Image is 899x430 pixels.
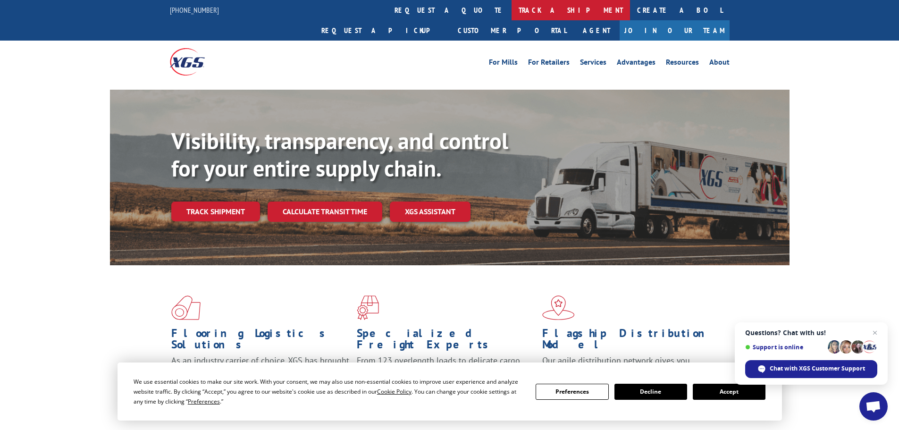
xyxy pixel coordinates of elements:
span: Cookie Policy [377,388,412,396]
a: Request a pickup [314,20,451,41]
div: Cookie Consent Prompt [118,363,782,421]
a: For Retailers [528,59,570,69]
button: Decline [614,384,687,400]
p: From 123 overlength loads to delicate cargo, our experienced staff knows the best way to move you... [357,355,535,397]
span: Questions? Chat with us! [745,329,877,337]
a: Customer Portal [451,20,573,41]
a: Services [580,59,606,69]
a: [PHONE_NUMBER] [170,5,219,15]
h1: Specialized Freight Experts [357,328,535,355]
b: Visibility, transparency, and control for your entire supply chain. [171,126,508,183]
span: Preferences [188,397,220,405]
img: xgs-icon-flagship-distribution-model-red [542,295,575,320]
div: We use essential cookies to make our site work. With your consent, we may also use non-essential ... [134,377,524,406]
span: Chat with XGS Customer Support [745,360,877,378]
a: Advantages [617,59,655,69]
span: Our agile distribution network gives you nationwide inventory management on demand. [542,355,716,377]
a: Track shipment [171,202,260,221]
img: xgs-icon-focused-on-flooring-red [357,295,379,320]
a: Open chat [859,392,888,421]
span: As an industry carrier of choice, XGS has brought innovation and dedication to flooring logistics... [171,355,349,388]
button: Preferences [536,384,608,400]
a: For Mills [489,59,518,69]
button: Accept [693,384,765,400]
h1: Flooring Logistics Solutions [171,328,350,355]
a: XGS ASSISTANT [390,202,471,222]
a: Resources [666,59,699,69]
a: Join Our Team [620,20,730,41]
img: xgs-icon-total-supply-chain-intelligence-red [171,295,201,320]
h1: Flagship Distribution Model [542,328,721,355]
span: Chat with XGS Customer Support [770,364,865,373]
span: Support is online [745,344,824,351]
a: About [709,59,730,69]
a: Calculate transit time [268,202,382,222]
a: Agent [573,20,620,41]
